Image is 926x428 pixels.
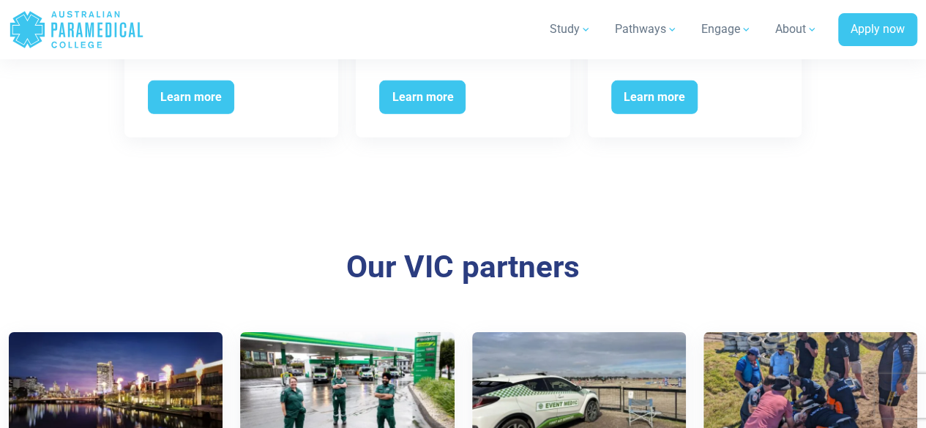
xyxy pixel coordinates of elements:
a: Engage [692,9,761,50]
h3: Our VIC partners [77,249,849,286]
span: Learn more [379,80,466,114]
span: Learn more [611,80,698,114]
a: Australian Paramedical College [9,6,144,53]
span: Learn more [148,80,234,114]
a: About [766,9,826,50]
a: Study [541,9,600,50]
a: Pathways [606,9,687,50]
a: Apply now [838,13,917,47]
